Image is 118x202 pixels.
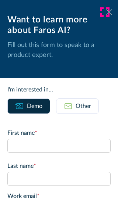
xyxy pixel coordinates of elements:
div: Want to learn more about Faros AI? [7,15,111,36]
label: Last name [7,162,111,170]
label: Work email [7,192,111,201]
div: I'm interested in... [7,85,111,94]
label: First name [7,129,111,137]
div: Demo [27,102,42,111]
div: Other [76,102,91,111]
p: Fill out this form to speak to a product expert. [7,40,111,60]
